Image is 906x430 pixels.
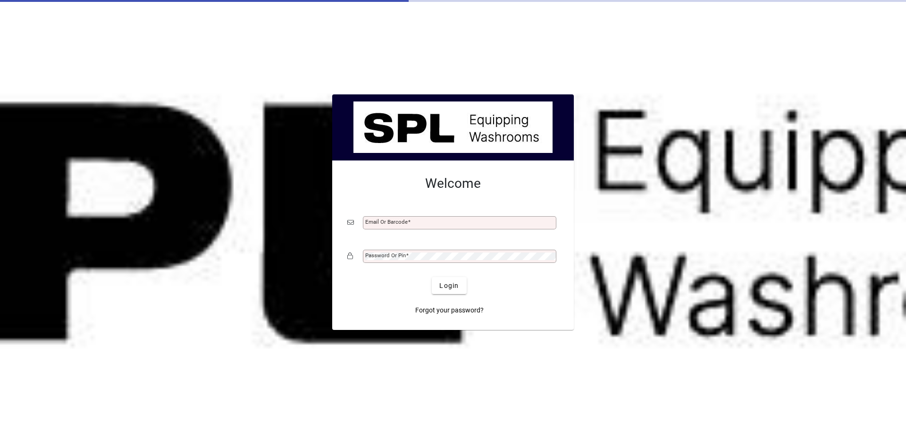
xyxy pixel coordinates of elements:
span: Login [439,281,459,291]
h2: Welcome [347,176,559,192]
button: Login [432,277,466,294]
span: Forgot your password? [415,305,484,315]
mat-label: Password or Pin [365,252,406,259]
a: Forgot your password? [411,302,487,319]
mat-label: Email or Barcode [365,219,408,225]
